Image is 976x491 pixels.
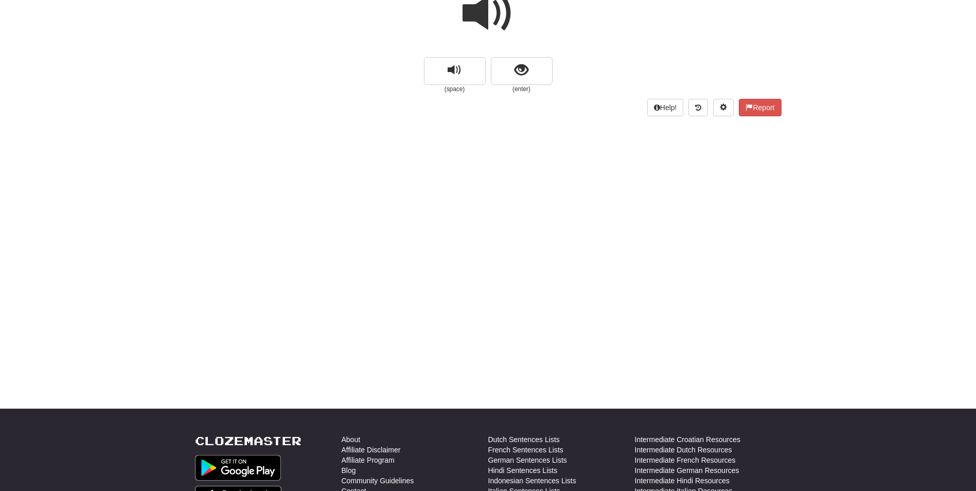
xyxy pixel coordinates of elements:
button: Report [739,99,781,116]
a: Affiliate Disclaimer [342,445,401,455]
button: replay audio [424,57,486,85]
a: French Sentences Lists [488,445,563,455]
a: Intermediate German Resources [635,465,739,476]
a: Intermediate Hindi Resources [635,476,730,486]
a: Intermediate Dutch Resources [635,445,732,455]
a: Intermediate Croatian Resources [635,434,740,445]
a: About [342,434,361,445]
button: Help! [647,99,684,116]
a: Affiliate Program [342,455,395,465]
a: Hindi Sentences Lists [488,465,558,476]
small: (enter) [491,85,553,94]
a: Indonesian Sentences Lists [488,476,576,486]
img: Get it on Google Play [195,455,281,481]
a: German Sentences Lists [488,455,567,465]
small: (space) [424,85,486,94]
a: Community Guidelines [342,476,414,486]
a: Intermediate French Resources [635,455,736,465]
a: Blog [342,465,356,476]
button: show sentence [491,57,553,85]
a: Dutch Sentences Lists [488,434,560,445]
a: Clozemaster [195,434,301,447]
button: Round history (alt+y) [688,99,708,116]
